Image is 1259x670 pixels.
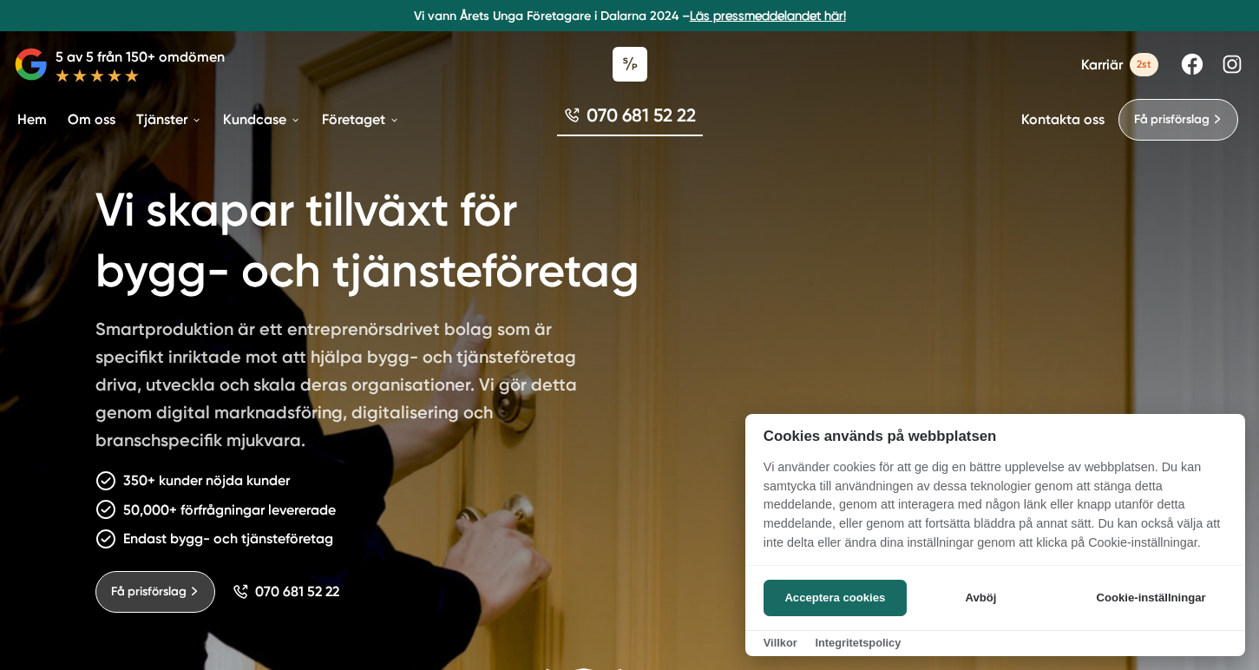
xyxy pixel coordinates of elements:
[764,580,907,616] button: Acceptera cookies
[1075,580,1227,616] button: Cookie-inställningar
[764,636,797,649] a: Villkor
[912,580,1050,616] button: Avböj
[815,636,901,649] a: Integritetspolicy
[745,428,1245,444] h2: Cookies används på webbplatsen
[745,458,1245,564] p: Vi använder cookies för att ge dig en bättre upplevelse av webbplatsen. Du kan samtycka till anvä...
